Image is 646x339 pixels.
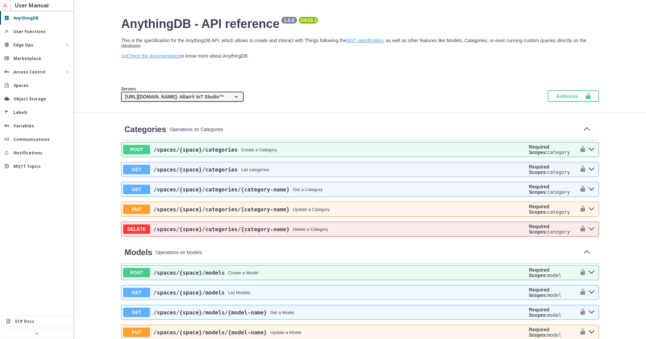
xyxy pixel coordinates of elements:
[586,145,597,154] button: post ​/spaces​/{space}​/categories
[547,150,570,155] code: category
[556,93,585,99] span: Authorize
[153,186,290,193] span: /spaces /{space} /categories /{category-name}
[547,292,561,298] code: model
[547,189,570,195] code: category
[586,185,597,194] button: get ​/spaces​/{space}​/categories​/{category-name}
[547,229,570,235] code: category
[576,164,586,175] button: authorization button unlocked
[576,267,586,278] button: authorization button unlocked
[156,250,578,255] p: Operations on Models
[123,145,526,154] button: POST/spaces/{space}/categoriesCreate a Category
[123,268,526,277] button: POST/spaces/{space}/modelsCreate a Model
[123,224,150,234] span: DELETE
[581,247,592,257] button: Collapse operation
[153,147,238,153] span: /spaces /{space} /categories
[547,209,570,215] code: category
[576,184,586,195] button: authorization button unlocked
[123,268,150,277] span: POST
[293,207,330,212] div: Update a Category
[123,205,150,214] span: PUT
[123,308,150,317] span: GET
[123,185,150,194] span: GET
[270,310,294,315] div: Get a Model
[228,290,250,295] div: List Models
[576,144,586,155] button: authorization button unlocked
[586,288,597,297] button: get ​/spaces​/{space}​/models
[123,288,526,297] button: GET/spaces/{space}/modelsList Models
[586,308,597,317] button: get ​/spaces​/{space}​/models​/{model-name}
[529,327,549,338] b: Required Scopes:
[153,309,267,316] span: /spaces /{space} /models /{model-name}
[228,270,258,275] div: Create a Model
[576,307,586,318] button: authorization button unlocked
[123,185,526,194] button: GET/spaces/{space}/categories/{category-name}Get a Category
[293,227,328,232] div: Delete a Category
[586,225,597,234] button: delete ​/spaces​/{space}​/categories​/{category-name}
[123,288,150,297] span: GET
[123,224,526,234] button: DELETE/spaces/{space}/categories/{category-name}Delete a Category
[153,147,238,153] a: /spaces/{space}/categories
[123,308,526,317] button: GET/spaces/{space}/models/{model-name}Get a Model
[581,124,592,134] button: Collapse operation
[576,224,586,235] button: authorization button unlocked
[293,187,323,192] div: Get a Category
[529,267,549,278] b: Required Scopes:
[153,166,238,173] span: /spaces /{space} /categories
[153,289,225,296] span: /spaces /{space} /models
[123,205,526,214] button: PUT/spaces/{space}/categories/{category-name}Update a Category
[547,273,561,278] code: model
[576,287,586,298] button: authorization button unlocked
[547,312,561,318] code: model
[529,307,549,318] b: Required Scopes:
[270,330,301,335] div: Update a Model
[121,87,136,91] span: Servers
[153,309,267,316] a: /spaces/{space}/models/{model-name}
[121,38,599,49] p: This is the specification for the AnythingDB API, which allows to create and interact with Things...
[123,165,526,174] button: GET/spaces/{space}/categoriesList categories
[153,329,267,336] span: /spaces /{space} /models /{model-name}
[547,169,570,175] code: category
[576,327,586,338] button: authorization button unlocked
[124,248,152,257] a: Models
[300,18,317,23] pre: OAS 3.1
[586,268,597,277] button: post ​/spaces​/{space}​/models
[586,205,597,214] button: put ​/spaces​/{space}​/categories​/{category-name}
[153,206,290,213] a: /spaces/{space}/categories/{category-name}
[153,186,290,193] a: /spaces/{space}/categories/{category-name}
[241,167,269,172] div: List categories
[283,18,296,23] pre: 1.0.0
[123,145,150,154] span: POST
[123,165,150,174] span: GET
[529,184,549,195] b: Required Scopes:
[153,289,225,296] a: /spaces/{space}/models
[123,328,526,337] button: PUT/spaces/{space}/models/{model-name}Update a Model
[153,226,290,233] span: /spaces /{space} /categories /{category-name}
[586,328,597,337] button: put ​/spaces​/{space}​/models​/{model-name}
[170,127,578,132] p: Operations on Categories
[153,206,290,213] span: /spaces /{space} /categories /{category-name}
[153,270,225,276] span: /spaces /{space} /models
[548,90,599,102] button: Authorize
[153,226,290,233] a: /spaces/{space}/categories/{category-name}
[153,166,238,173] a: /spaces/{space}/categories
[127,53,180,59] a: Check the documentation
[153,270,225,276] a: /spaces/{space}/models
[124,125,166,134] a: Categories
[529,144,549,155] b: Required Scopes:
[586,165,597,174] button: get ​/spaces​/{space}​/categories
[123,328,150,337] span: PUT
[529,287,549,298] b: Required Scopes:
[529,204,549,215] b: Required Scopes:
[576,204,586,215] button: authorization button unlocked
[153,329,267,336] a: /spaces/{space}/models/{model-name}
[529,224,549,235] b: Required Scopes:
[121,17,599,31] h2: AnythingDB - API reference
[346,38,383,43] a: WoT specification
[547,332,561,338] code: model
[121,53,599,59] p: 📖 to know more about AnythingDB.
[241,147,277,152] div: Create a Category
[529,164,549,175] b: Required Scopes:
